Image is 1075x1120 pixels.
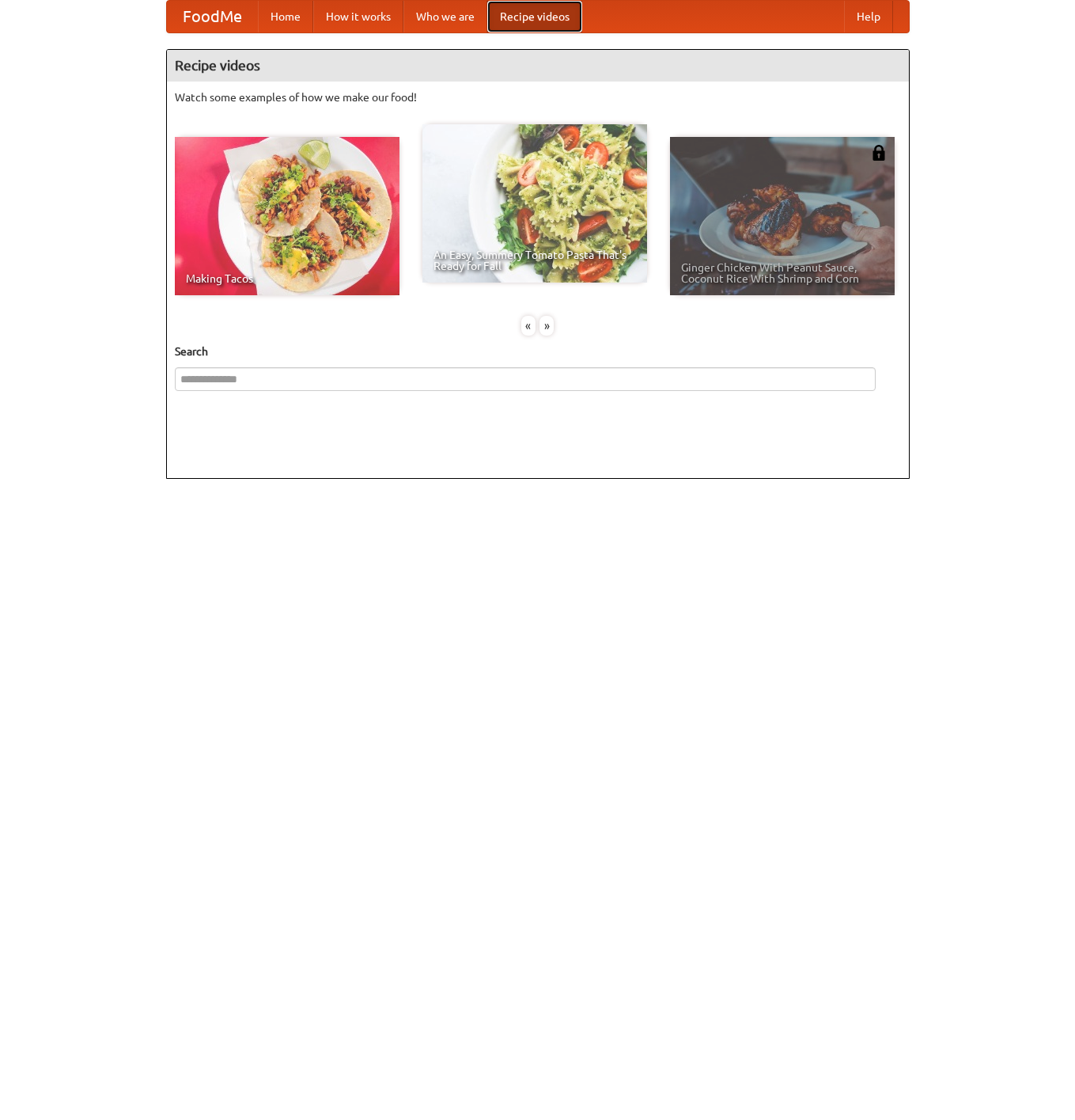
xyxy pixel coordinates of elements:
a: An Easy, Summery Tomato Pasta That's Ready for Fall [422,124,647,283]
a: How it works [313,1,403,32]
div: « [521,316,536,336]
a: Who we are [403,1,487,32]
div: » [539,316,554,336]
span: An Easy, Summery Tomato Pasta That's Ready for Fall [433,249,636,271]
a: Home [258,1,313,32]
a: FoodMe [167,1,258,32]
h4: Recipe videos [167,50,909,82]
a: Recipe videos [487,1,582,32]
img: 483408.png [871,145,887,161]
a: Making Tacos [175,137,399,295]
h5: Search [175,344,901,359]
a: Help [844,1,893,32]
span: Making Tacos [186,273,388,284]
p: Watch some examples of how we make our food! [175,89,901,105]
